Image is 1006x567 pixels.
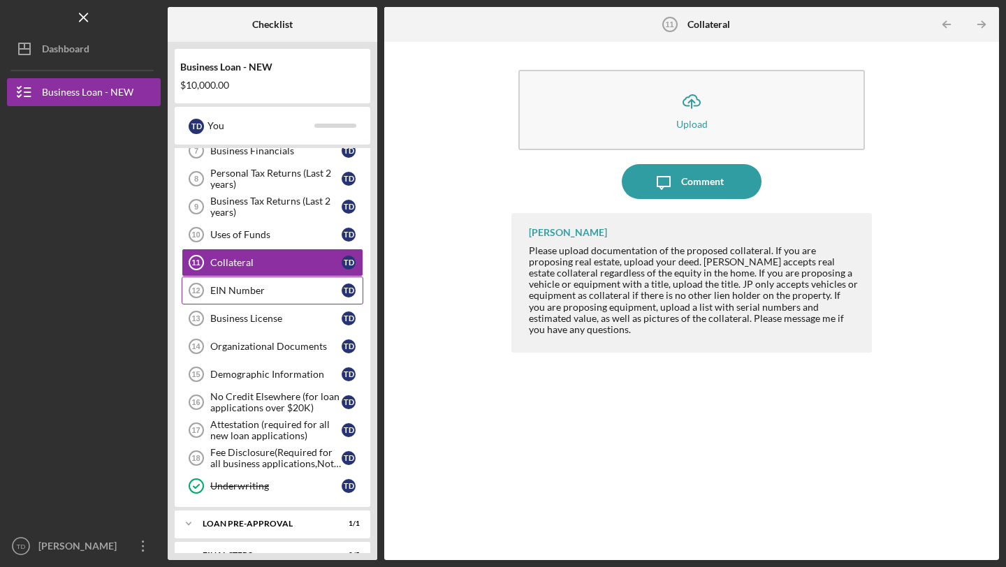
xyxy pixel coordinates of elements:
[194,147,198,155] tspan: 7
[210,391,342,413] div: No Credit Elsewhere (for loan applications over $20K)
[182,277,363,304] a: 12EIN NumberTD
[191,398,200,406] tspan: 16
[180,61,365,73] div: Business Loan - NEW
[342,479,356,493] div: T D
[207,114,314,138] div: You
[342,367,356,381] div: T D
[342,228,356,242] div: T D
[681,164,724,199] div: Comment
[210,369,342,380] div: Demographic Information
[210,229,342,240] div: Uses of Funds
[342,144,356,158] div: T D
[210,168,342,190] div: Personal Tax Returns (Last 2 years)
[335,520,360,528] div: 1 / 1
[191,342,201,351] tspan: 14
[203,520,325,528] div: LOAN PRE-APPROVAL
[7,35,161,63] button: Dashboard
[210,285,342,296] div: EIN Number
[182,193,363,221] a: 9Business Tax Returns (Last 2 years)TD
[210,196,342,218] div: Business Tax Returns (Last 2 years)
[342,311,356,325] div: T D
[342,256,356,270] div: T D
[180,80,365,91] div: $10,000.00
[182,304,363,332] a: 13Business LicenseTD
[182,249,363,277] a: 11CollateralTD
[342,395,356,409] div: T D
[7,78,161,106] button: Business Loan - NEW
[182,444,363,472] a: 18Fee Disclosure(Required for all business applications,Not needed for Contractor loans)TD
[252,19,293,30] b: Checklist
[191,286,200,295] tspan: 12
[194,202,198,211] tspan: 9
[210,313,342,324] div: Business License
[182,416,363,444] a: 17Attestation (required for all new loan applications)TD
[210,145,342,156] div: Business Financials
[182,221,363,249] a: 10Uses of FundsTD
[182,360,363,388] a: 15Demographic InformationTD
[182,388,363,416] a: 16No Credit Elsewhere (for loan applications over $20K)TD
[529,227,607,238] div: [PERSON_NAME]
[342,172,356,186] div: T D
[210,257,342,268] div: Collateral
[42,35,89,66] div: Dashboard
[189,119,204,134] div: T D
[182,165,363,193] a: 8Personal Tax Returns (Last 2 years)TD
[210,447,342,469] div: Fee Disclosure(Required for all business applications,Not needed for Contractor loans)
[191,314,200,323] tspan: 13
[203,551,325,559] div: FINAL STEPS
[676,119,708,129] div: Upload
[622,164,761,199] button: Comment
[529,245,858,335] div: Please upload documentation of the proposed collateral. If you are proposing real estate, upload ...
[342,339,356,353] div: T D
[518,70,865,150] button: Upload
[335,551,360,559] div: 0 / 5
[210,480,342,492] div: Underwriting
[687,19,730,30] b: Collateral
[42,78,133,110] div: Business Loan - NEW
[666,20,674,29] tspan: 11
[7,532,161,560] button: TD[PERSON_NAME]
[17,543,26,550] text: TD
[191,370,200,378] tspan: 15
[182,332,363,360] a: 14Organizational DocumentsTD
[191,258,200,267] tspan: 11
[191,426,200,434] tspan: 17
[194,175,198,183] tspan: 8
[210,419,342,441] div: Attestation (required for all new loan applications)
[210,341,342,352] div: Organizational Documents
[182,472,363,500] a: UnderwritingTD
[342,283,356,297] div: T D
[342,200,356,214] div: T D
[35,532,126,564] div: [PERSON_NAME]
[342,451,356,465] div: T D
[191,230,200,239] tspan: 10
[182,137,363,165] a: 7Business FinancialsTD
[342,423,356,437] div: T D
[191,454,200,462] tspan: 18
